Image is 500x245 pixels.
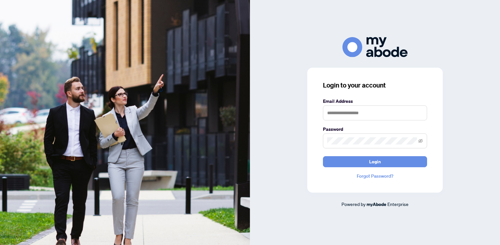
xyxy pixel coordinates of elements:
img: ma-logo [342,37,408,57]
label: Password [323,126,427,133]
a: Forgot Password? [323,172,427,180]
span: Enterprise [387,201,409,207]
span: Powered by [341,201,366,207]
label: Email Address [323,98,427,105]
h3: Login to your account [323,81,427,90]
a: myAbode [367,201,386,208]
span: eye-invisible [418,139,423,143]
button: Login [323,156,427,167]
span: Login [369,157,381,167]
